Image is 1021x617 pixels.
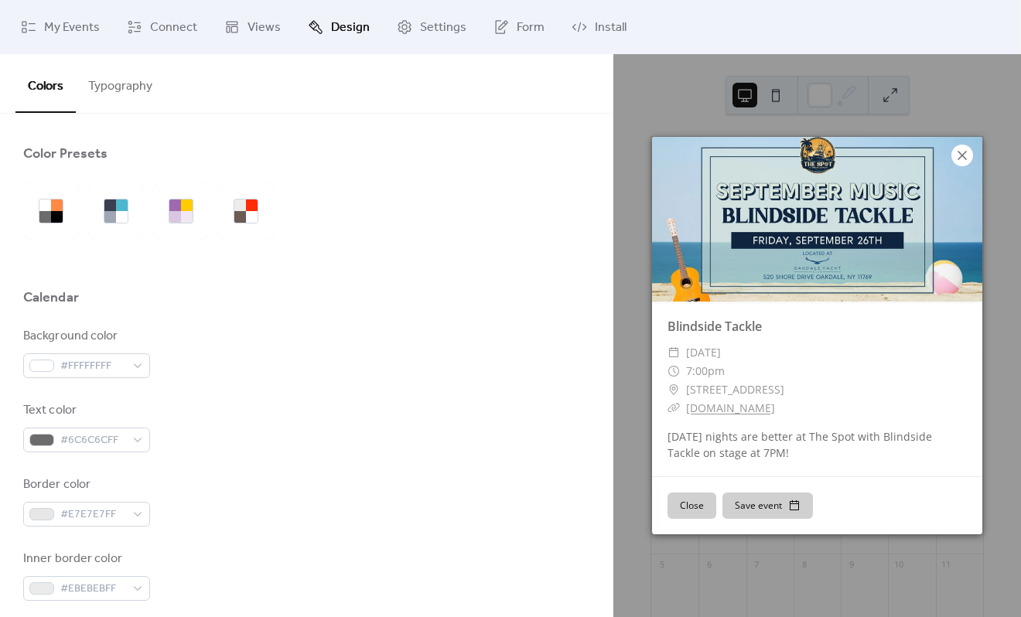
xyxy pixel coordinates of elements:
[686,343,721,362] span: [DATE]
[722,493,813,519] button: Save event
[296,6,381,48] a: Design
[23,327,147,346] div: Background color
[668,399,680,418] div: ​
[60,580,125,598] span: #EBEBEBFF
[420,19,466,37] span: Settings
[560,6,638,48] a: Install
[15,54,76,113] button: Colors
[60,431,125,450] span: #6C6C6CFF
[686,401,775,415] a: [DOMAIN_NAME]
[668,318,762,335] a: Blindside Tackle
[44,19,100,37] span: My Events
[668,343,680,362] div: ​
[482,6,556,48] a: Form
[23,145,108,163] div: Color Presets
[652,428,982,461] div: [DATE] nights are better at The Spot with Blindside Tackle on stage at 7PM!
[60,357,125,376] span: #FFFFFFFF
[115,6,209,48] a: Connect
[23,476,147,494] div: Border color
[385,6,478,48] a: Settings
[248,19,281,37] span: Views
[668,380,680,399] div: ​
[213,6,292,48] a: Views
[23,550,147,568] div: Inner border color
[150,19,197,37] span: Connect
[60,506,125,524] span: #E7E7E7FF
[686,380,784,399] span: [STREET_ADDRESS]
[23,288,79,307] div: Calendar
[668,362,680,380] div: ​
[9,6,111,48] a: My Events
[686,362,725,380] span: 7:00pm
[331,19,370,37] span: Design
[76,54,165,111] button: Typography
[23,401,147,420] div: Text color
[668,493,716,519] button: Close
[595,19,627,37] span: Install
[517,19,545,37] span: Form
